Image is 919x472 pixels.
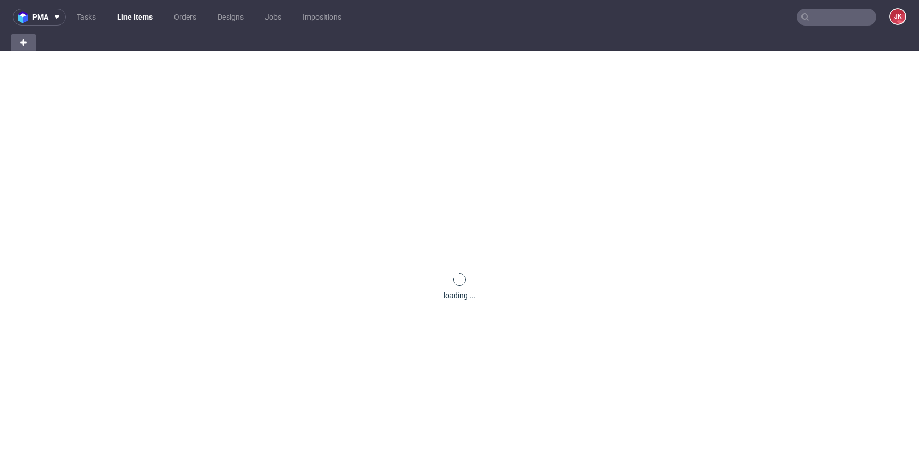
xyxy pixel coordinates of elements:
[13,9,66,26] button: pma
[211,9,250,26] a: Designs
[890,9,905,24] figcaption: JK
[444,290,476,301] div: loading ...
[296,9,348,26] a: Impositions
[32,13,48,21] span: pma
[70,9,102,26] a: Tasks
[258,9,288,26] a: Jobs
[168,9,203,26] a: Orders
[111,9,159,26] a: Line Items
[18,11,32,23] img: logo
